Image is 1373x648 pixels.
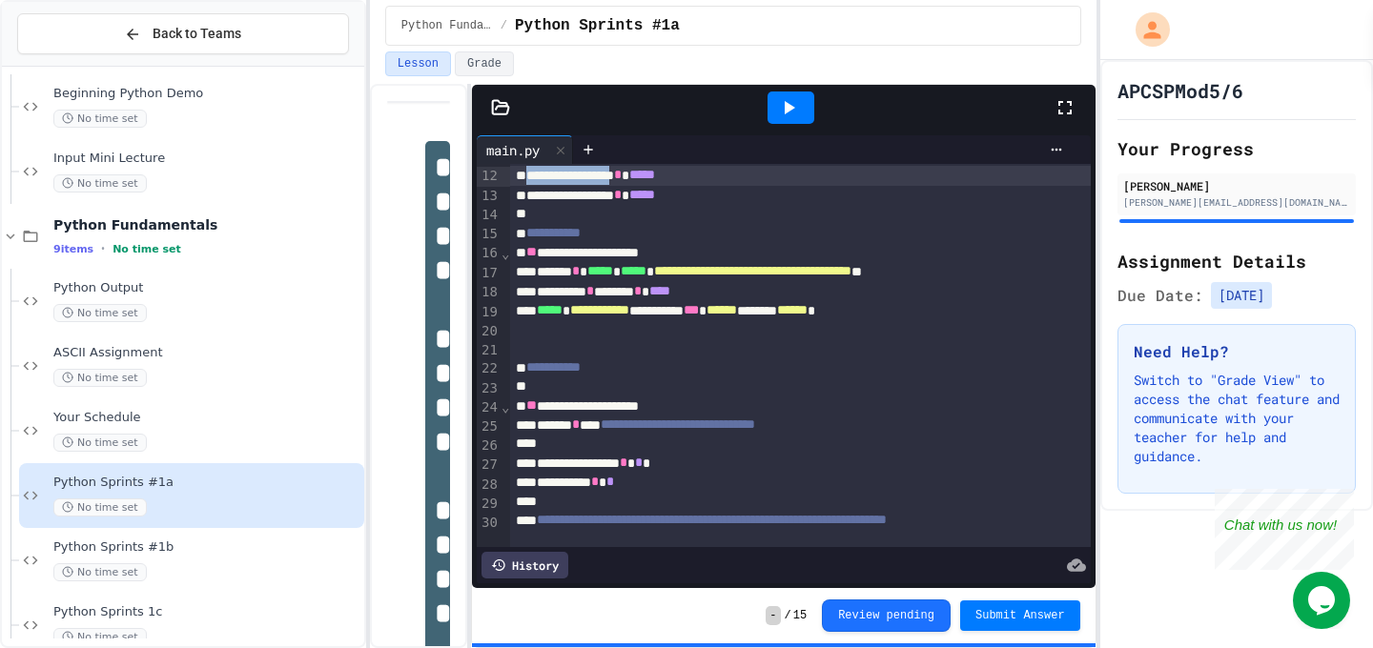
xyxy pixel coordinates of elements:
span: Input Mini Lecture [53,151,360,167]
p: Switch to "Grade View" to access the chat feature and communicate with your teacher for help and ... [1134,371,1340,466]
div: 18 [477,283,501,302]
div: 14 [477,206,501,225]
div: My Account [1116,8,1175,51]
span: No time set [53,369,147,387]
span: 9 items [53,243,93,255]
span: Python Sprints 1c [53,604,360,620]
div: main.py [477,140,549,160]
span: / [501,18,507,33]
div: 27 [477,456,501,475]
span: Beginning Python Demo [53,86,360,102]
span: Python Sprints #1a [53,475,360,491]
button: Submit Answer [960,600,1080,631]
div: 15 [477,225,501,244]
span: Python Fundamentals [53,216,360,233]
div: 24 [477,398,501,417]
div: main.py [477,135,573,164]
button: Back to Teams [17,13,349,54]
span: No time set [53,563,147,581]
span: / [785,608,791,623]
span: No time set [113,243,181,255]
h1: APCSPMod5/6 [1117,77,1243,104]
div: 22 [477,359,501,378]
div: 23 [477,379,501,398]
button: Grade [455,51,514,76]
span: No time set [53,434,147,452]
span: [DATE] [1211,282,1272,309]
span: No time set [53,110,147,128]
div: 12 [477,167,501,186]
div: 25 [477,417,501,436]
span: Submit Answer [975,608,1065,623]
span: Python Sprints #1b [53,539,360,556]
span: Back to Teams [153,24,241,44]
div: 26 [477,436,501,456]
span: Due Date: [1117,284,1203,307]
div: 30 [477,514,501,553]
div: 21 [477,341,501,360]
span: No time set [53,498,147,516]
span: No time set [53,628,147,646]
span: Fold line [501,246,510,261]
iframe: chat widget [1215,489,1354,570]
div: 17 [477,264,501,283]
span: • [101,241,105,256]
button: Review pending [822,599,951,632]
div: 13 [477,187,501,206]
span: Python Fundamentals [401,18,493,33]
span: Fold line [501,399,510,415]
h2: Assignment Details [1117,248,1356,274]
span: Python Sprints #1a [515,14,680,37]
h3: Need Help? [1134,340,1340,363]
h2: Your Progress [1117,135,1356,162]
span: Your Schedule [53,410,360,426]
iframe: chat widget [1293,572,1354,629]
span: - [766,606,780,625]
span: 15 [793,608,807,623]
span: Python Output [53,280,360,296]
span: No time set [53,174,147,192]
div: [PERSON_NAME][EMAIL_ADDRESS][DOMAIN_NAME] [1123,195,1350,210]
div: 28 [477,476,501,495]
button: Lesson [385,51,451,76]
div: 20 [477,322,501,341]
div: [PERSON_NAME] [1123,177,1350,194]
span: No time set [53,304,147,322]
div: 16 [477,244,501,263]
div: History [482,552,568,578]
div: 29 [477,495,501,514]
div: 19 [477,303,501,322]
span: ASCII Assignment [53,345,360,361]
